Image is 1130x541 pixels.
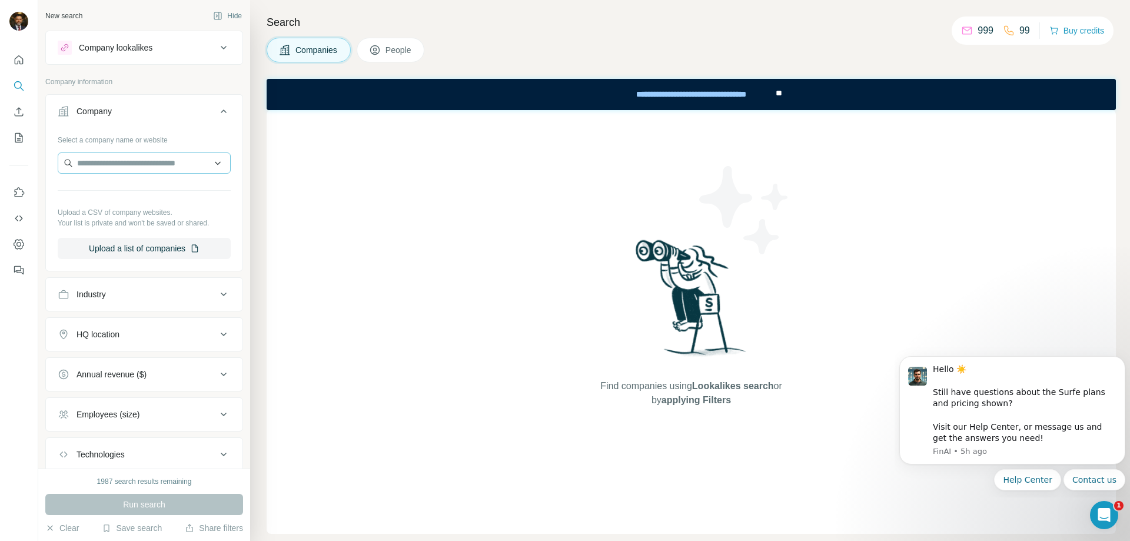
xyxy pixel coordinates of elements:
img: Surfe Illustration - Woman searching with binoculars [630,237,753,368]
span: applying Filters [662,395,731,405]
div: Select a company name or website [58,130,231,145]
div: Employees (size) [77,409,139,420]
img: Surfe Illustration - Stars [692,157,797,263]
button: Technologies [46,440,242,469]
div: New search [45,11,82,21]
button: Hide [205,7,250,25]
h4: Search [267,14,1116,31]
iframe: Intercom live chat [1090,501,1118,529]
div: Company lookalikes [79,42,152,54]
p: 99 [1019,24,1030,38]
button: Company [46,97,242,130]
iframe: Intercom notifications message [895,346,1130,497]
button: Buy credits [1049,22,1104,39]
p: 999 [978,24,993,38]
span: 1 [1114,501,1124,510]
div: Company [77,105,112,117]
div: Annual revenue ($) [77,369,147,380]
button: Clear [45,522,79,534]
p: Upload a CSV of company websites. [58,207,231,218]
button: Dashboard [9,234,28,255]
button: Feedback [9,260,28,281]
div: 1987 search results remaining [97,476,192,487]
p: Company information [45,77,243,87]
button: My lists [9,127,28,148]
span: Companies [295,44,338,56]
button: Share filters [185,522,243,534]
button: Company lookalikes [46,34,242,62]
button: Annual revenue ($) [46,360,242,389]
div: Industry [77,288,106,300]
button: Employees (size) [46,400,242,429]
button: Industry [46,280,242,308]
button: Enrich CSV [9,101,28,122]
button: Quick start [9,49,28,71]
button: HQ location [46,320,242,349]
span: Lookalikes search [692,381,774,391]
button: Upload a list of companies [58,238,231,259]
button: Use Surfe on LinkedIn [9,182,28,203]
span: People [385,44,413,56]
div: Technologies [77,449,125,460]
button: Search [9,75,28,97]
button: Save search [102,522,162,534]
button: Use Surfe API [9,208,28,229]
span: Find companies using or by [597,379,785,407]
iframe: Banner [267,79,1116,110]
img: Avatar [9,12,28,31]
div: HQ location [77,328,119,340]
p: Your list is private and won't be saved or shared. [58,218,231,228]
